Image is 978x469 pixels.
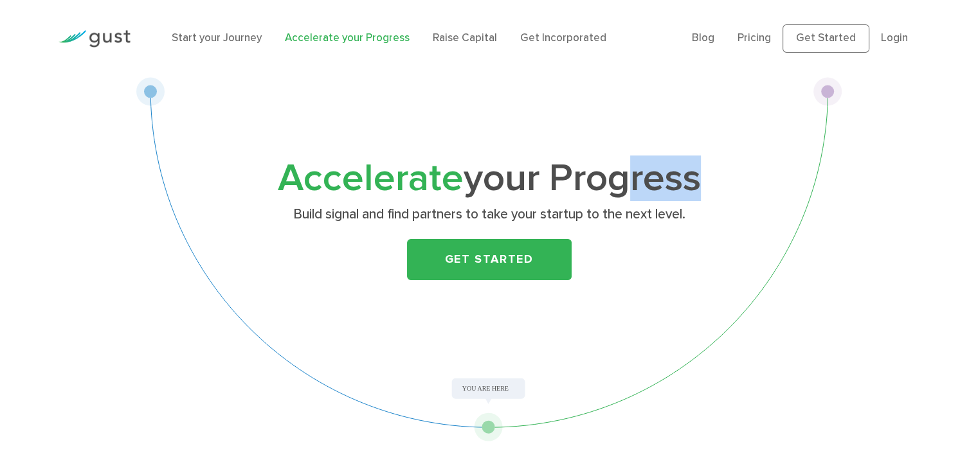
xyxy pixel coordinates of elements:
[407,239,572,280] a: Get Started
[235,161,743,197] h1: your Progress
[172,31,262,44] a: Start your Journey
[285,31,410,44] a: Accelerate your Progress
[433,31,497,44] a: Raise Capital
[240,206,738,224] p: Build signal and find partners to take your startup to the next level.
[783,24,869,53] a: Get Started
[692,31,714,44] a: Blog
[520,31,606,44] a: Get Incorporated
[278,155,464,201] span: Accelerate
[59,30,131,48] img: Gust Logo
[738,31,771,44] a: Pricing
[881,31,908,44] a: Login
